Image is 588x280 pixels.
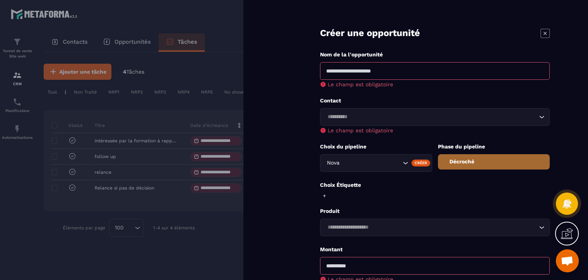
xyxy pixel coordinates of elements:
p: Produit [320,208,550,215]
span: Le champ est obligatoire [328,81,393,87]
div: Search for option [320,219,550,236]
span: Le champ est obligatoire [328,127,393,133]
p: Créer une opportunité [320,27,420,40]
p: Phase du pipeline [438,143,550,150]
p: Choix Étiquette [320,181,550,189]
input: Search for option [325,113,537,121]
div: Search for option [320,154,432,172]
div: Ouvrir le chat [556,249,579,272]
p: Montant [320,246,550,253]
input: Search for option [352,159,401,167]
input: Search for option [325,223,537,232]
div: Créer [412,160,430,166]
span: Nova [325,159,352,167]
p: Choix du pipeline [320,143,432,150]
div: Search for option [320,108,550,126]
p: Nom de la l'opportunité [320,51,550,58]
p: Contact [320,97,550,104]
